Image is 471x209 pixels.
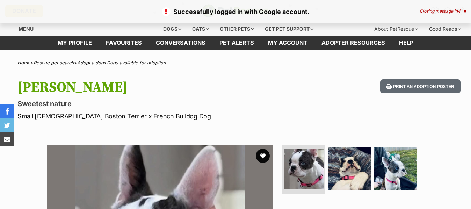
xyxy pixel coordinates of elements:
a: Help [392,36,420,50]
img: Photo of Portia [284,149,324,189]
a: Menu [10,22,38,35]
button: favourite [256,149,270,163]
div: About PetRescue [369,22,423,36]
a: Adopter resources [314,36,392,50]
div: Get pet support [260,22,318,36]
h1: [PERSON_NAME] [17,79,288,95]
span: Menu [19,26,34,32]
div: Dogs [158,22,186,36]
img: Photo of Portia [328,147,371,190]
p: Small [DEMOGRAPHIC_DATA] Boston Terrier x French Bulldog Dog [17,111,288,121]
a: My profile [51,36,99,50]
a: Dogs available for adoption [107,60,166,65]
a: Favourites [99,36,149,50]
a: Rescue pet search [34,60,74,65]
img: Photo of Portia [374,147,417,190]
div: Other pets [215,22,259,36]
button: Print an adoption poster [380,79,461,94]
span: 4 [458,8,461,14]
div: Cats [187,22,214,36]
a: conversations [149,36,212,50]
div: Closing message in [420,9,466,14]
div: Good Reads [424,22,466,36]
a: Adopt a dog [77,60,104,65]
a: Pet alerts [212,36,261,50]
p: Sweetest nature [17,99,288,109]
a: Home [17,60,30,65]
p: Successfully logged in with Google account. [7,7,464,16]
a: My account [261,36,314,50]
